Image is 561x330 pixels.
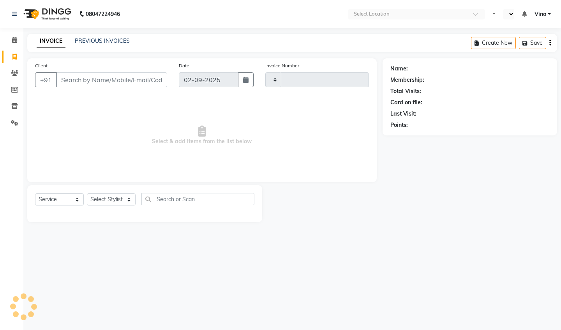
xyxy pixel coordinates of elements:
div: Points: [390,121,408,129]
button: Save [519,37,546,49]
label: Date [179,62,189,69]
a: PREVIOUS INVOICES [75,37,130,44]
span: Vino [535,10,546,18]
div: Last Visit: [390,110,416,118]
div: Name: [390,65,408,73]
button: +91 [35,72,57,87]
div: Membership: [390,76,424,84]
label: Client [35,62,48,69]
div: Card on file: [390,98,422,107]
img: logo [20,3,73,25]
button: Create New [471,37,516,49]
input: Search by Name/Mobile/Email/Code [56,72,167,87]
label: Invoice Number [265,62,299,69]
a: INVOICE [37,34,65,48]
div: Select Location [354,10,390,18]
div: Total Visits: [390,87,421,95]
span: Select & add items from the list below [35,97,369,174]
input: Search or Scan [141,193,254,205]
b: 08047224946 [86,3,120,25]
